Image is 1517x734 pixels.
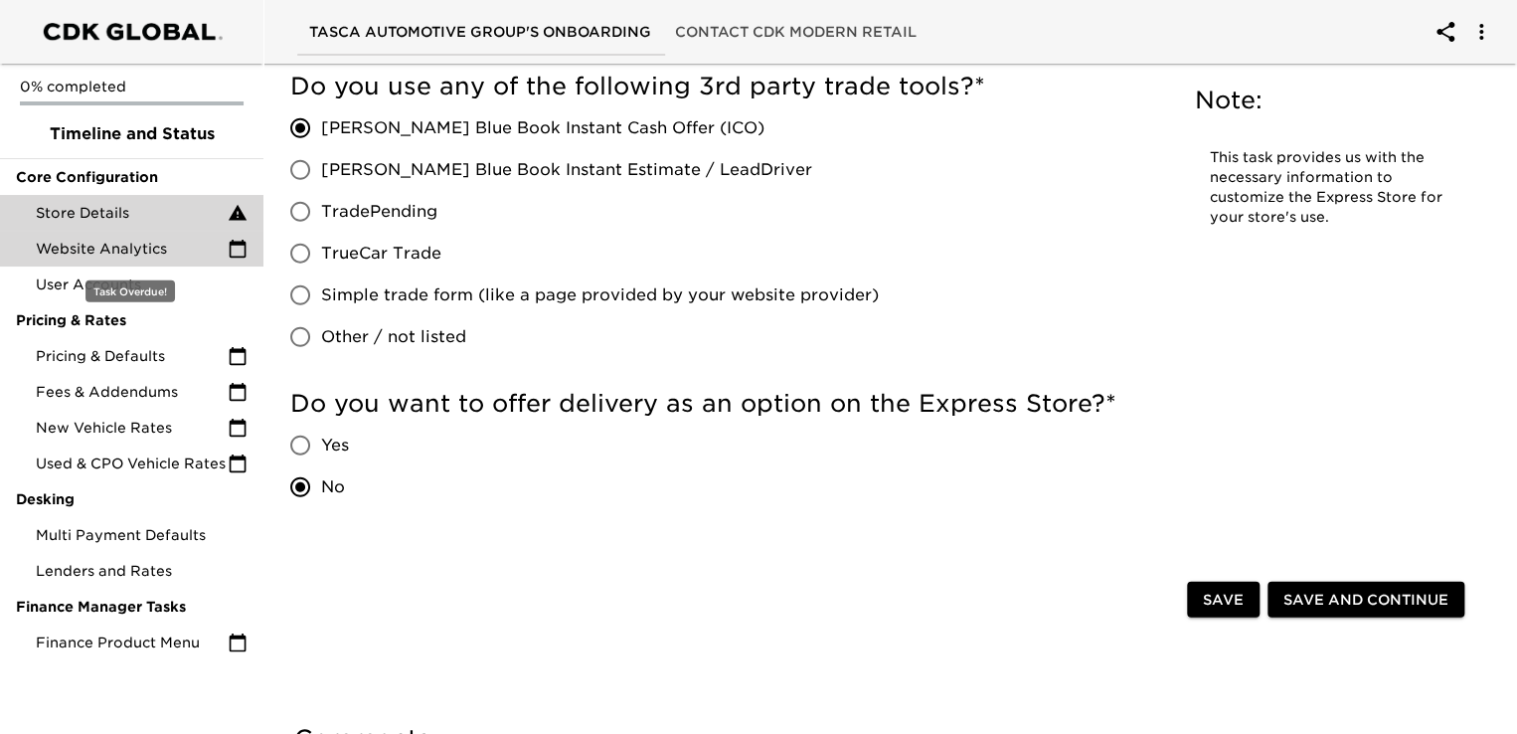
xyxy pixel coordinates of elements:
[36,275,248,294] span: User Accounts
[1457,8,1505,56] button: account of current user
[1267,582,1464,619] button: Save and Continue
[1283,588,1448,613] span: Save and Continue
[36,454,228,473] span: Used & CPO Vehicle Rates
[36,346,228,366] span: Pricing & Defaults
[16,310,248,330] span: Pricing & Rates
[36,633,228,652] span: Finance Product Menu
[36,203,228,223] span: Store Details
[1210,148,1445,228] p: This task provides us with the necessary information to customize the Express Store for your stor...
[321,158,812,182] span: [PERSON_NAME] Blue Book Instant Estimate / LeadDriver
[20,77,244,96] p: 0% completed
[321,116,764,140] span: [PERSON_NAME] Blue Book Instant Cash Offer (ICO)
[1195,85,1460,116] h5: Note:
[309,20,651,45] span: Tasca Automotive Group's Onboarding
[321,475,345,499] span: No
[36,418,228,438] span: New Vehicle Rates
[321,283,879,307] span: Simple trade form (like a page provided by your website provider)
[36,239,228,259] span: Website Analytics
[1187,582,1260,619] button: Save
[1203,588,1244,613] span: Save
[321,242,441,266] span: TrueCar Trade
[290,71,1159,102] h5: Do you use any of the following 3rd party trade tools?
[321,325,466,349] span: Other / not listed
[290,388,1159,420] h5: Do you want to offer delivery as an option on the Express Store?
[36,561,248,581] span: Lenders and Rates
[16,489,248,509] span: Desking
[16,122,248,146] span: Timeline and Status
[16,597,248,617] span: Finance Manager Tasks
[16,167,248,187] span: Core Configuration
[36,525,248,545] span: Multi Payment Defaults
[1422,8,1469,56] button: account of current user
[321,200,437,224] span: TradePending
[36,382,228,402] span: Fees & Addendums
[675,20,917,45] span: Contact CDK Modern Retail
[321,434,349,458] span: Yes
